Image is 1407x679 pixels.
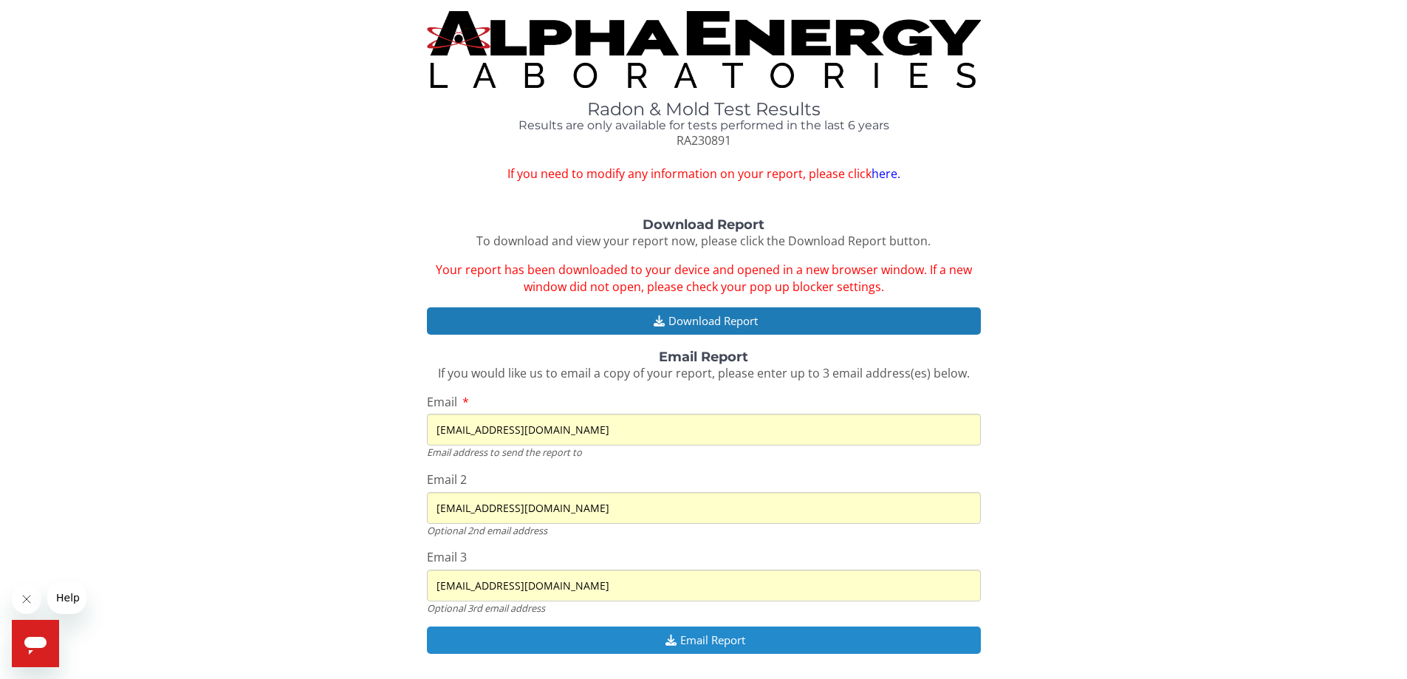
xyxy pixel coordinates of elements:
[427,446,981,459] div: Email address to send the report to
[677,132,731,149] span: RA230891
[427,524,981,537] div: Optional 2nd email address
[427,601,981,615] div: Optional 3rd email address
[12,620,59,667] iframe: Button to launch messaging window
[427,627,981,654] button: Email Report
[872,166,900,182] a: here.
[438,365,970,381] span: If you would like us to email a copy of your report, please enter up to 3 email address(es) below.
[436,262,972,295] span: Your report has been downloaded to your device and opened in a new browser window. If a new windo...
[12,584,41,614] iframe: Close message
[643,216,764,233] strong: Download Report
[427,471,467,488] span: Email 2
[427,166,981,182] span: If you need to modify any information on your report, please click
[476,233,931,249] span: To download and view your report now, please click the Download Report button.
[427,394,457,410] span: Email
[659,349,748,365] strong: Email Report
[47,581,86,614] iframe: Message from company
[427,100,981,119] h1: Radon & Mold Test Results
[427,307,981,335] button: Download Report
[427,549,467,565] span: Email 3
[427,11,981,88] img: TightCrop.jpg
[427,119,981,132] h4: Results are only available for tests performed in the last 6 years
